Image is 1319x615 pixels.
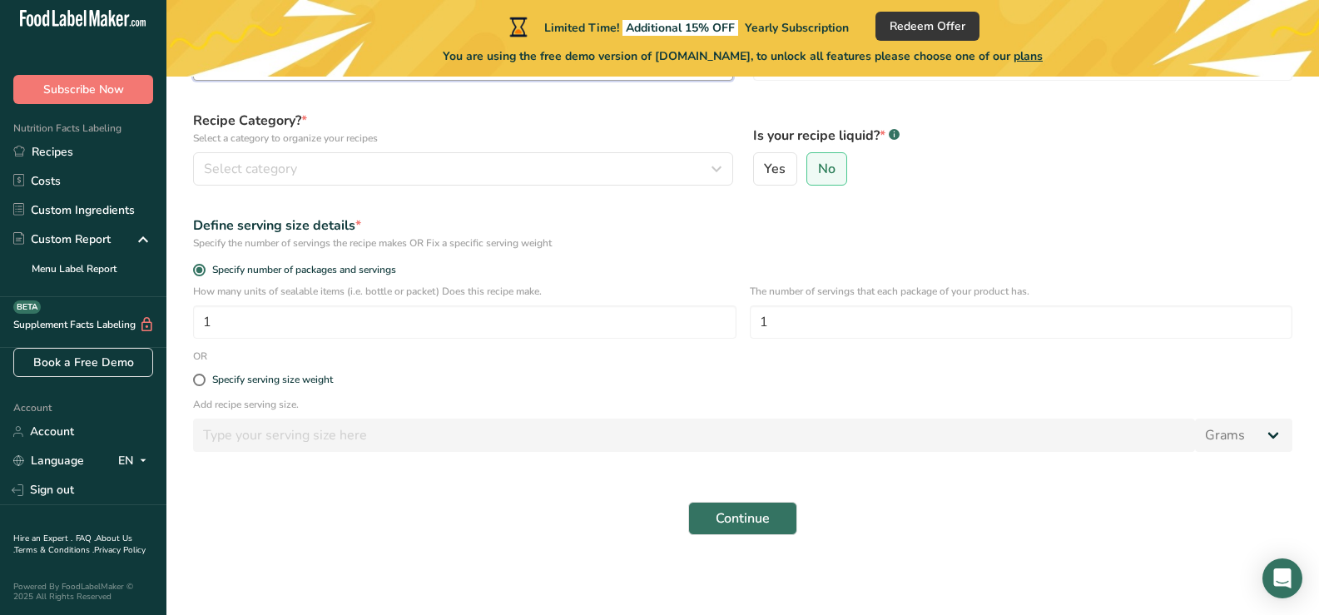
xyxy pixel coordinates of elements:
[13,533,132,556] a: About Us .
[193,236,1292,250] div: Specify the number of servings the recipe makes OR Fix a specific serving weight
[193,152,733,186] button: Select category
[183,349,217,364] div: OR
[688,502,797,535] button: Continue
[193,419,1195,452] input: Type your serving size here
[1262,558,1302,598] div: Open Intercom Messenger
[13,348,153,377] a: Book a Free Demo
[764,161,786,177] span: Yes
[750,284,1293,299] p: The number of servings that each package of your product has.
[14,544,94,556] a: Terms & Conditions .
[206,264,396,276] span: Specify number of packages and servings
[753,126,1293,146] label: Is your recipe liquid?
[13,582,153,602] div: Powered By FoodLabelMaker © 2025 All Rights Reserved
[1014,48,1043,64] span: plans
[76,533,96,544] a: FAQ .
[875,12,979,41] button: Redeem Offer
[818,161,836,177] span: No
[13,231,111,248] div: Custom Report
[193,131,733,146] p: Select a category to organize your recipes
[13,446,84,475] a: Language
[193,216,1292,236] div: Define serving size details
[622,20,738,36] span: Additional 15% OFF
[193,284,736,299] p: How many units of sealable items (i.e. bottle or packet) Does this recipe make.
[506,17,849,37] div: Limited Time!
[43,81,124,98] span: Subscribe Now
[118,451,153,471] div: EN
[716,508,770,528] span: Continue
[193,111,733,146] label: Recipe Category?
[193,397,1292,412] p: Add recipe serving size.
[13,300,41,314] div: BETA
[13,75,153,104] button: Subscribe Now
[94,544,146,556] a: Privacy Policy
[212,374,333,386] div: Specify serving size weight
[745,20,849,36] span: Yearly Subscription
[890,17,965,35] span: Redeem Offer
[443,47,1043,65] span: You are using the free demo version of [DOMAIN_NAME], to unlock all features please choose one of...
[13,533,72,544] a: Hire an Expert .
[204,159,297,179] span: Select category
